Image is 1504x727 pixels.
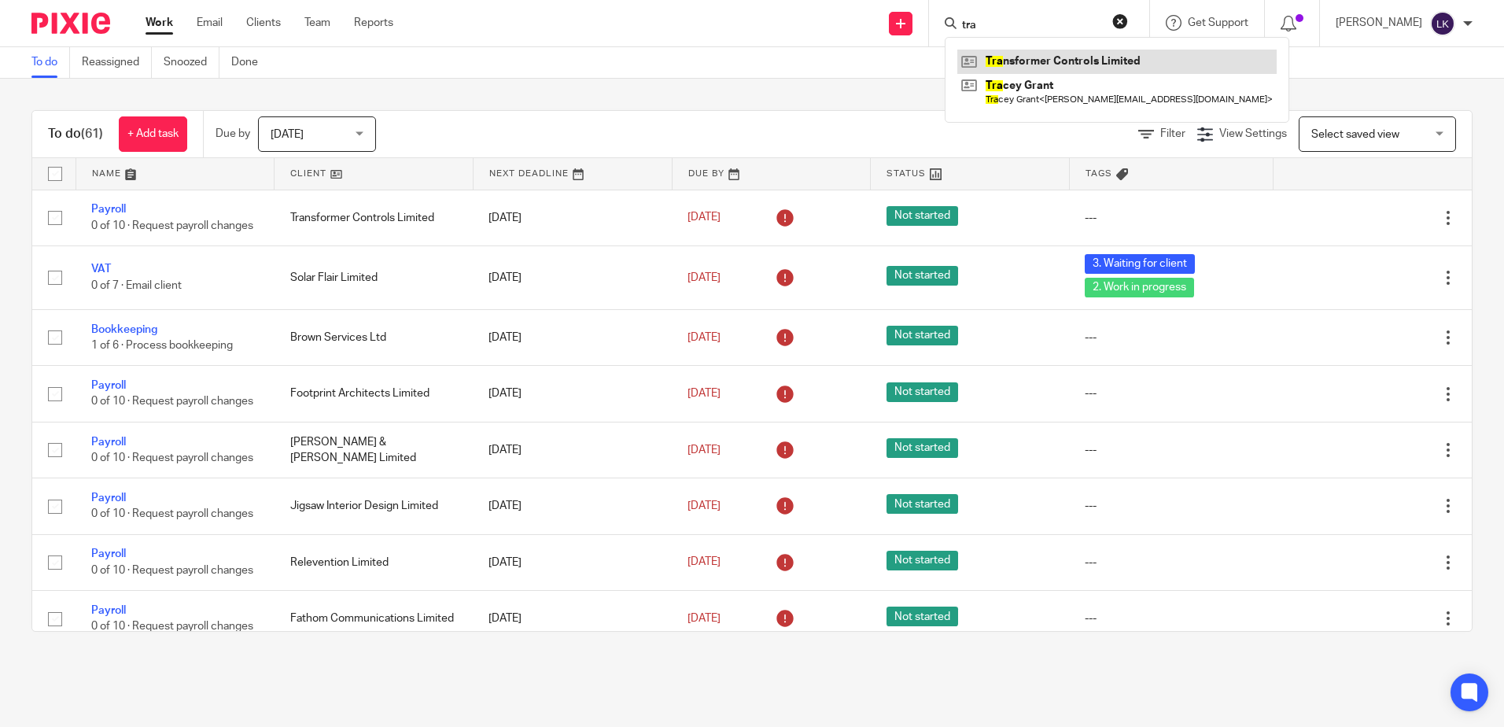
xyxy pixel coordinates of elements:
span: 0 of 10 · Request payroll changes [91,397,253,408]
td: [DATE] [473,190,672,245]
span: [DATE] [687,388,721,399]
td: [DATE] [473,366,672,422]
a: Payroll [91,380,126,391]
span: 3. Waiting for client [1085,254,1195,274]
span: [DATE] [687,500,721,511]
a: Reports [354,15,393,31]
td: Fathom Communications Limited [275,591,474,647]
a: Email [197,15,223,31]
span: 0 of 7 · Email client [91,280,182,291]
span: 0 of 10 · Request payroll changes [91,621,253,632]
td: Transformer Controls Limited [275,190,474,245]
a: To do [31,47,70,78]
div: --- [1085,611,1257,626]
td: Footprint Architects Limited [275,366,474,422]
a: Payroll [91,204,126,215]
td: [DATE] [473,309,672,365]
td: [DATE] [473,478,672,534]
span: Not started [887,494,958,514]
a: + Add task [119,116,187,152]
h1: To do [48,126,103,142]
span: [DATE] [687,445,721,456]
span: Not started [887,607,958,626]
span: Not started [887,326,958,345]
a: Snoozed [164,47,219,78]
button: Clear [1112,13,1128,29]
td: [DATE] [473,422,672,478]
span: Filter [1160,128,1185,139]
span: Not started [887,206,958,226]
span: 1 of 6 · Process bookkeeping [91,340,233,351]
span: View Settings [1219,128,1287,139]
a: Work [146,15,173,31]
div: --- [1085,330,1257,345]
a: Payroll [91,548,126,559]
a: Done [231,47,270,78]
span: Not started [887,438,958,458]
td: [DATE] [473,591,672,647]
td: [DATE] [473,245,672,309]
span: Not started [887,266,958,286]
div: --- [1085,442,1257,458]
span: Tags [1086,169,1112,178]
span: 2. Work in progress [1085,278,1194,297]
img: svg%3E [1430,11,1455,36]
span: [DATE] [687,613,721,624]
span: Get Support [1188,17,1248,28]
p: Due by [216,126,250,142]
a: Payroll [91,437,126,448]
td: [PERSON_NAME] & [PERSON_NAME] Limited [275,422,474,478]
td: Brown Services Ltd [275,309,474,365]
span: [DATE] [271,129,304,140]
div: --- [1085,210,1257,226]
span: Select saved view [1311,129,1399,140]
a: Bookkeeping [91,324,157,335]
span: 0 of 10 · Request payroll changes [91,220,253,231]
a: Clients [246,15,281,31]
span: [DATE] [687,332,721,343]
a: VAT [91,264,111,275]
a: Reassigned [82,47,152,78]
a: Payroll [91,605,126,616]
span: [DATE] [687,272,721,283]
span: [DATE] [687,212,721,223]
div: --- [1085,498,1257,514]
span: 0 of 10 · Request payroll changes [91,565,253,576]
img: Pixie [31,13,110,34]
input: Search [960,19,1102,33]
td: [DATE] [473,534,672,590]
p: [PERSON_NAME] [1336,15,1422,31]
span: Not started [887,382,958,402]
td: Solar Flair Limited [275,245,474,309]
span: Not started [887,551,958,570]
div: --- [1085,386,1257,401]
a: Team [304,15,330,31]
span: [DATE] [687,557,721,568]
td: Relevention Limited [275,534,474,590]
span: 0 of 10 · Request payroll changes [91,452,253,463]
span: (61) [81,127,103,140]
span: 0 of 10 · Request payroll changes [91,509,253,520]
div: --- [1085,555,1257,570]
td: Jigsaw Interior Design Limited [275,478,474,534]
a: Payroll [91,493,126,504]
